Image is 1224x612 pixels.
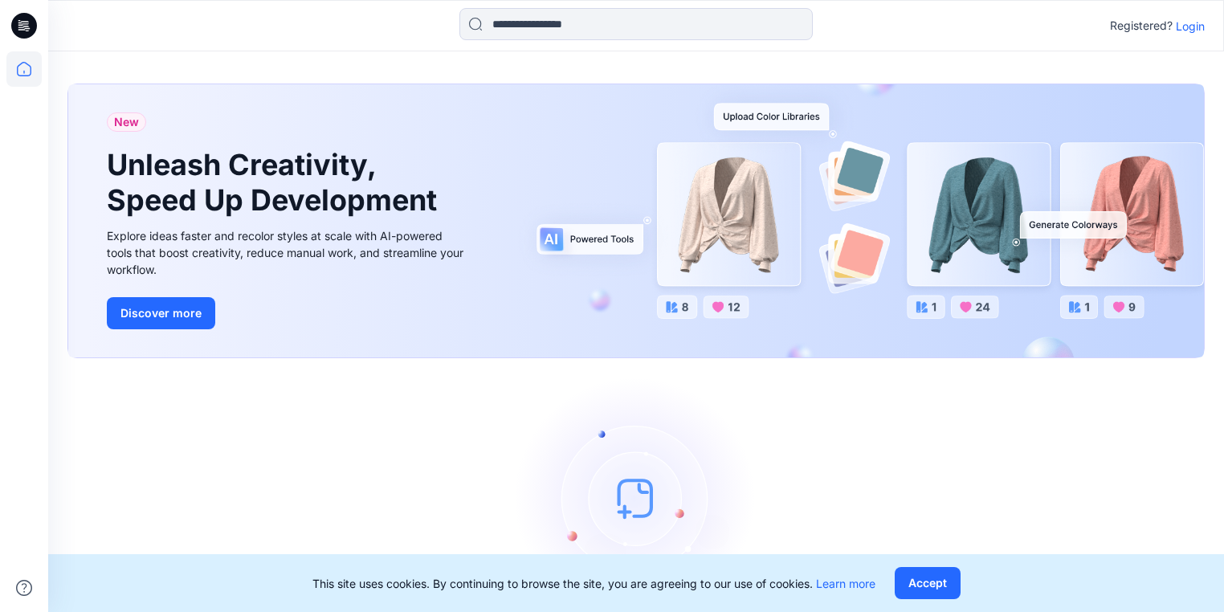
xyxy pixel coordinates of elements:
span: New [114,112,139,132]
h1: Unleash Creativity, Speed Up Development [107,148,444,217]
div: Explore ideas faster and recolor styles at scale with AI-powered tools that boost creativity, red... [107,227,468,278]
a: Discover more [107,297,468,329]
p: This site uses cookies. By continuing to browse the site, you are agreeing to our use of cookies. [312,575,875,592]
p: Registered? [1110,16,1173,35]
a: Learn more [816,577,875,590]
button: Discover more [107,297,215,329]
button: Accept [895,567,961,599]
p: Login [1176,18,1205,35]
